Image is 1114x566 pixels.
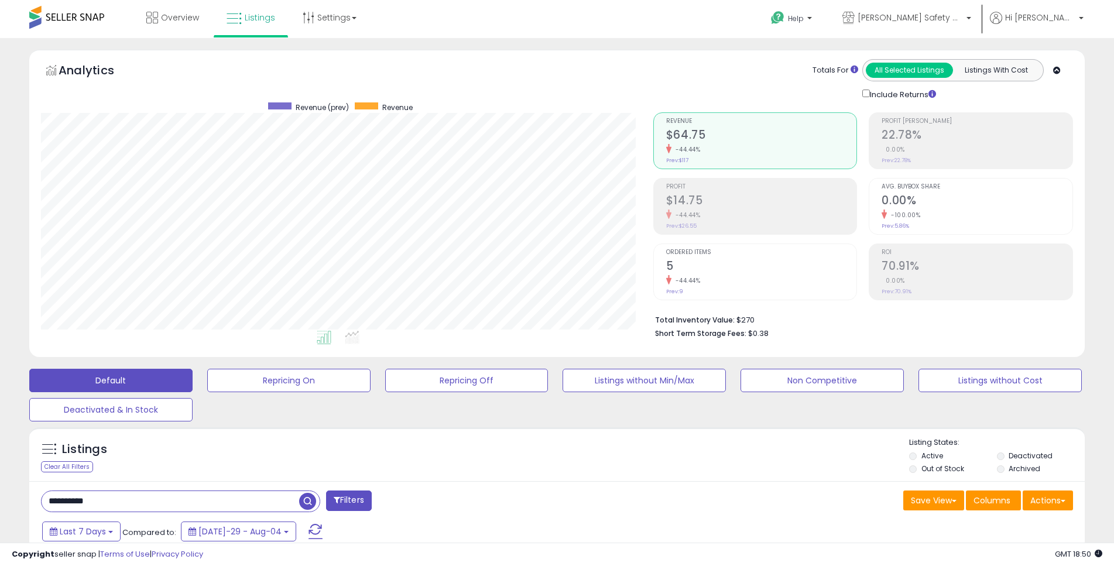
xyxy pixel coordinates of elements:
[813,65,858,76] div: Totals For
[882,276,905,285] small: 0.00%
[655,328,746,338] b: Short Term Storage Fees:
[198,526,282,537] span: [DATE]-29 - Aug-04
[29,369,193,392] button: Default
[882,222,909,229] small: Prev: 5.86%
[207,369,371,392] button: Repricing On
[666,194,857,210] h2: $14.75
[60,526,106,537] span: Last 7 Days
[1005,12,1075,23] span: Hi [PERSON_NAME]
[741,369,904,392] button: Non Competitive
[921,464,964,474] label: Out of Stock
[296,102,349,112] span: Revenue (prev)
[122,527,176,538] span: Compared to:
[181,522,296,541] button: [DATE]-29 - Aug-04
[671,211,701,219] small: -44.44%
[666,222,697,229] small: Prev: $26.55
[966,490,1021,510] button: Columns
[59,62,137,81] h5: Analytics
[974,495,1010,506] span: Columns
[882,259,1072,275] h2: 70.91%
[788,13,804,23] span: Help
[770,11,785,25] i: Get Help
[12,548,54,560] strong: Copyright
[671,145,701,154] small: -44.44%
[1023,490,1073,510] button: Actions
[42,522,121,541] button: Last 7 Days
[666,259,857,275] h2: 5
[62,441,107,458] h5: Listings
[29,398,193,421] button: Deactivated & In Stock
[762,2,824,38] a: Help
[903,490,964,510] button: Save View
[245,12,275,23] span: Listings
[882,157,911,164] small: Prev: 22.78%
[858,12,963,23] span: [PERSON_NAME] Safety & Supply
[655,315,735,325] b: Total Inventory Value:
[41,461,93,472] div: Clear All Filters
[748,328,769,339] span: $0.38
[100,548,150,560] a: Terms of Use
[1009,451,1053,461] label: Deactivated
[990,12,1084,38] a: Hi [PERSON_NAME]
[655,312,1064,326] li: $270
[385,369,549,392] button: Repricing Off
[1009,464,1040,474] label: Archived
[866,63,953,78] button: All Selected Listings
[161,12,199,23] span: Overview
[882,249,1072,256] span: ROI
[666,184,857,190] span: Profit
[882,184,1072,190] span: Avg. Buybox Share
[1055,548,1102,560] span: 2025-08-12 18:50 GMT
[382,102,413,112] span: Revenue
[12,549,203,560] div: seller snap | |
[671,276,701,285] small: -44.44%
[909,437,1085,448] p: Listing States:
[921,451,943,461] label: Active
[887,211,920,219] small: -100.00%
[854,87,950,101] div: Include Returns
[563,369,726,392] button: Listings without Min/Max
[666,249,857,256] span: Ordered Items
[666,128,857,144] h2: $64.75
[326,490,372,511] button: Filters
[882,194,1072,210] h2: 0.00%
[666,118,857,125] span: Revenue
[882,288,911,295] small: Prev: 70.91%
[918,369,1082,392] button: Listings without Cost
[666,157,688,164] small: Prev: $117
[952,63,1040,78] button: Listings With Cost
[882,118,1072,125] span: Profit [PERSON_NAME]
[882,128,1072,144] h2: 22.78%
[882,145,905,154] small: 0.00%
[152,548,203,560] a: Privacy Policy
[666,288,683,295] small: Prev: 9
